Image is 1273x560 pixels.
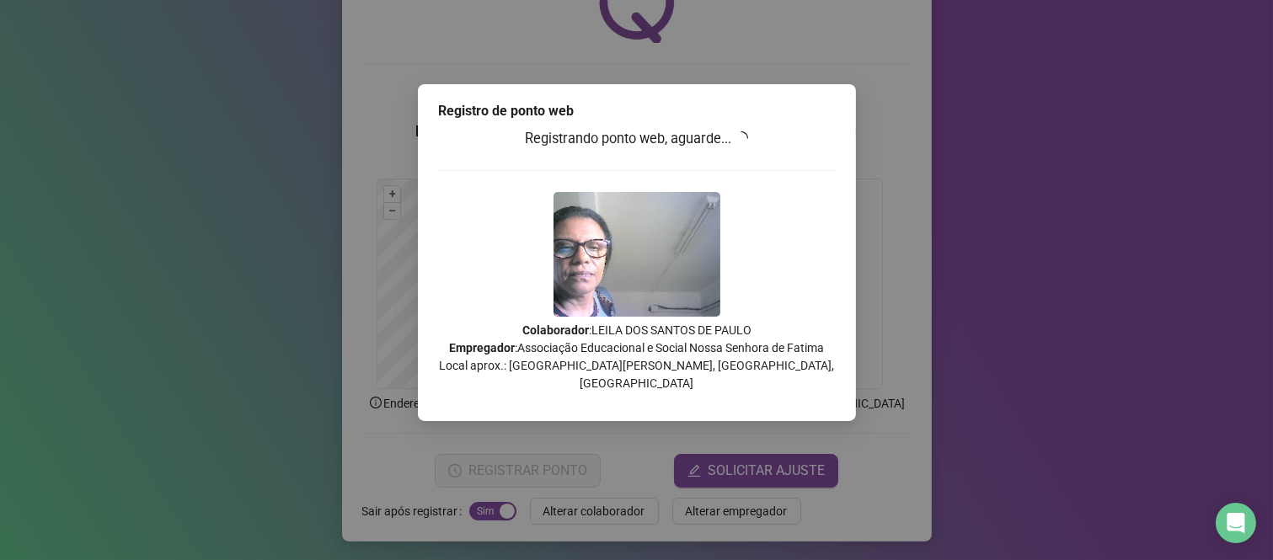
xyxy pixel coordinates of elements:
[449,341,515,355] strong: Empregador
[732,128,751,147] span: loading
[522,323,589,337] strong: Colaborador
[1216,503,1256,543] div: Open Intercom Messenger
[438,128,836,150] h3: Registrando ponto web, aguarde...
[554,192,720,317] img: 9k=
[438,101,836,121] div: Registro de ponto web
[438,322,836,392] p: : LEILA DOS SANTOS DE PAULO : Associação Educacional e Social Nossa Senhora de Fatima Local aprox...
